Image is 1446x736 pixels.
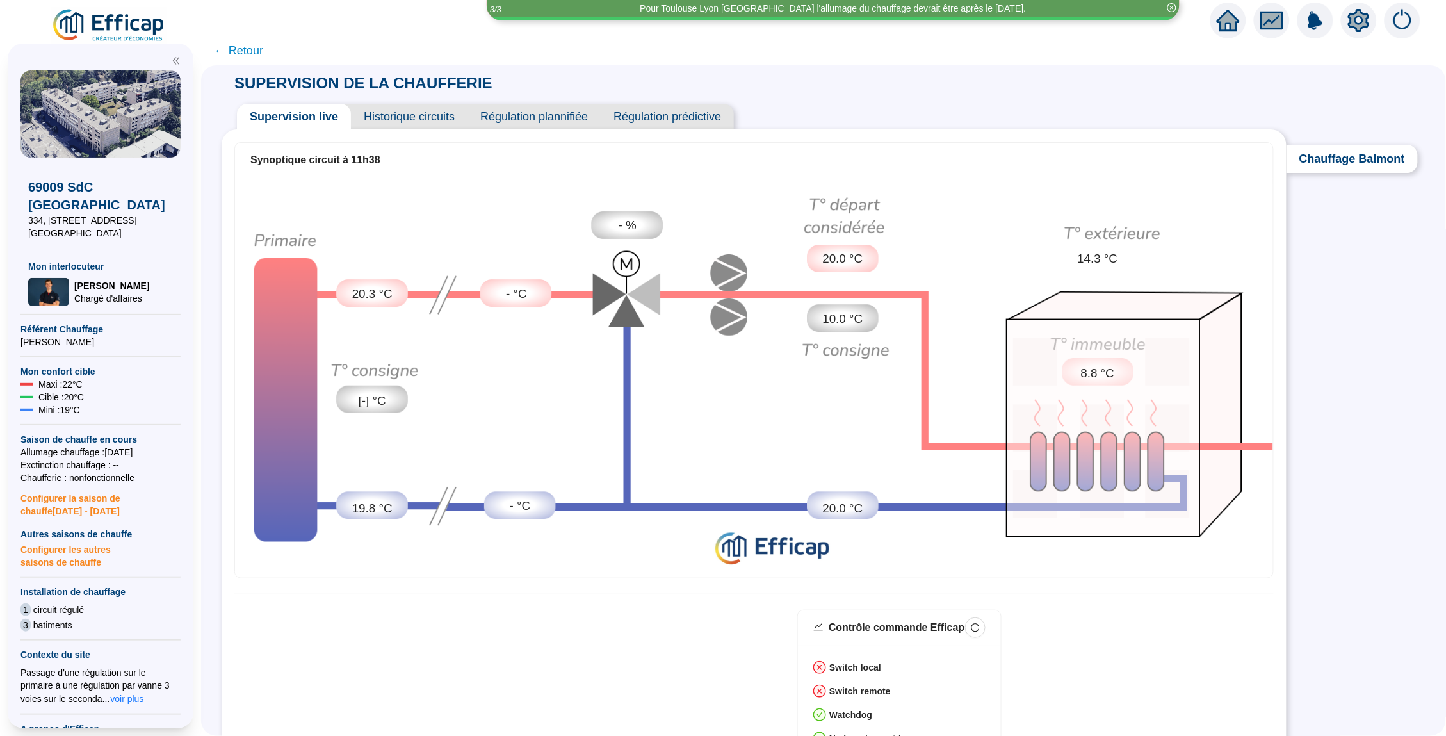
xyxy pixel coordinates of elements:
[20,648,181,661] span: Contexte du site
[214,42,263,60] span: ← Retour
[359,392,386,410] span: [-] °C
[20,603,31,616] span: 1
[352,500,393,518] span: 19.8 °C
[28,278,69,306] img: Chargé d'affaires
[28,260,173,273] span: Mon interlocuteur
[601,104,734,129] span: Régulation prédictive
[250,152,1258,168] div: Synoptique circuit à 11h38
[20,666,181,706] div: Passage d'une régulation sur le primaire à une régulation par vanne 3 voies sur le seconda...
[1385,3,1420,38] img: alerts
[1287,145,1418,173] span: Chauffage Balmont
[74,292,149,305] span: Chargé d'affaires
[813,622,824,632] span: stock
[28,178,173,214] span: 69009 SdC [GEOGRAPHIC_DATA]
[20,585,181,598] span: Installation de chauffage
[829,662,881,673] strong: Switch local
[20,446,181,459] span: Allumage chauffage : [DATE]
[640,2,1026,15] div: Pour Toulouse Lyon [GEOGRAPHIC_DATA] l'allumage du chauffage devrait être après le [DATE].
[222,74,505,92] span: SUPERVISION DE LA CHAUFFERIE
[20,336,181,348] span: [PERSON_NAME]
[1167,3,1176,12] span: close-circle
[38,391,84,404] span: Cible : 20 °C
[237,104,351,129] span: Supervision live
[20,484,181,518] span: Configurer la saison de chauffe [DATE] - [DATE]
[110,692,144,706] button: voir plus
[467,104,601,129] span: Régulation plannifiée
[20,541,181,569] span: Configurer les autres saisons de chauffe
[20,365,181,378] span: Mon confort cible
[1297,3,1333,38] img: alerts
[38,404,80,416] span: Mini : 19 °C
[235,178,1273,574] img: circuit-supervision.724c8d6b72cc0638e748.png
[33,603,84,616] span: circuit régulé
[506,285,527,303] span: - °C
[20,459,181,471] span: Exctinction chauffage : --
[510,497,531,515] span: - °C
[1217,9,1240,32] span: home
[351,104,467,129] span: Historique circuits
[110,692,143,705] span: voir plus
[823,500,863,518] span: 20.0 °C
[20,471,181,484] span: Chaufferie : non fonctionnelle
[172,56,181,65] span: double-left
[20,619,31,632] span: 3
[1260,9,1283,32] span: fund
[829,686,891,696] strong: Switch remote
[823,250,863,268] span: 20.0 °C
[74,279,149,292] span: [PERSON_NAME]
[51,8,167,44] img: efficap energie logo
[823,310,863,328] span: 10.0 °C
[20,528,181,541] span: Autres saisons de chauffe
[20,323,181,336] span: Référent Chauffage
[1347,9,1370,32] span: setting
[813,661,826,674] span: close-circle
[20,723,181,735] span: A propos d'Efficap
[28,214,173,240] span: 334, [STREET_ADDRESS] [GEOGRAPHIC_DATA]
[38,378,83,391] span: Maxi : 22 °C
[971,623,980,632] span: reload
[1077,250,1117,268] span: 14.3 °C
[619,217,637,234] span: - %
[490,4,501,14] i: 3 / 3
[352,285,393,303] span: 20.3 °C
[829,710,872,720] strong: Watchdog
[813,708,826,721] span: check-circle
[813,685,826,698] span: close-circle
[829,620,964,635] div: Contrôle commande Efficap
[33,619,72,632] span: batiments
[20,433,181,446] span: Saison de chauffe en cours
[235,178,1273,574] div: Synoptique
